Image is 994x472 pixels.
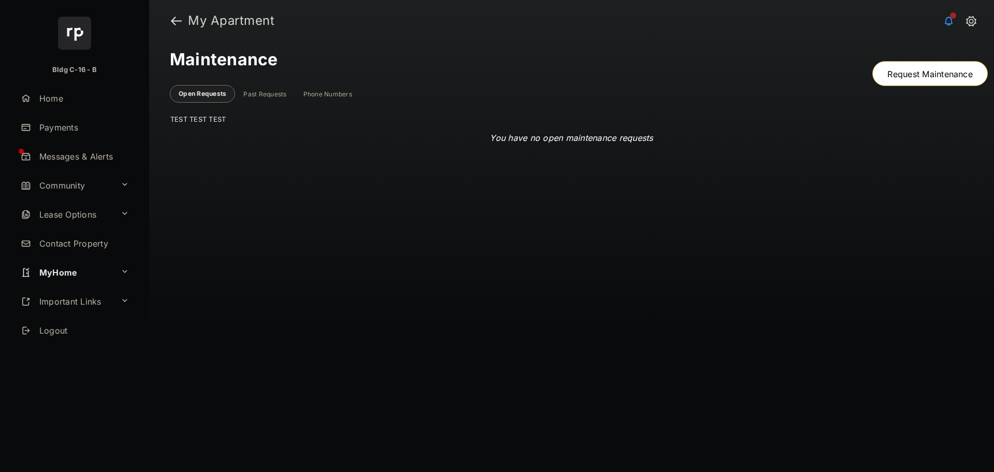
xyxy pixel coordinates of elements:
[872,61,988,86] a: Request Maintenance
[17,289,116,314] a: Important Links
[17,86,149,111] a: Home
[303,90,352,98] a: Phone Numbers
[170,115,973,123] div: TEST TEST TEST
[17,202,116,227] a: Lease Options
[17,231,149,256] a: Contact Property
[17,318,149,343] a: Logout
[52,65,97,75] p: Bldg C-16 - B
[490,132,653,144] p: You have no open maintenance requests
[58,17,91,50] img: svg+xml;base64,PHN2ZyB4bWxucz0iaHR0cDovL3d3dy53My5vcmcvMjAwMC9zdmciIHdpZHRoPSI2NCIgaGVpZ2h0PSI2NC...
[243,90,286,98] a: Past Requests
[170,49,278,69] h1: Maintenance
[179,90,226,98] a: Open Requests
[188,15,274,27] strong: My Apartment
[17,173,116,198] a: Community
[17,260,116,285] a: MyHome
[17,115,149,140] a: Payments
[17,144,149,169] a: Messages & Alerts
